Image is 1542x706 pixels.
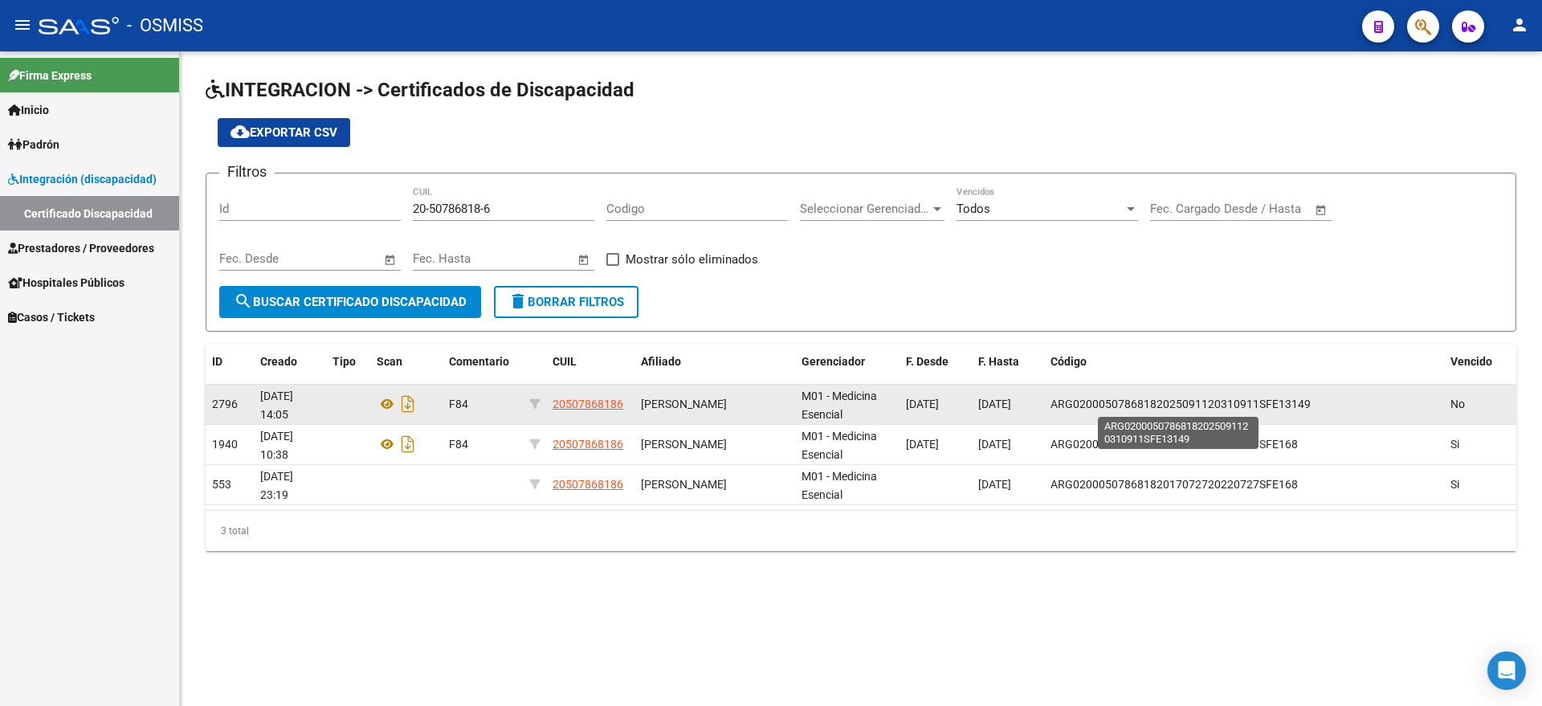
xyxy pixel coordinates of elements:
span: [DATE] [906,438,939,451]
button: Open calendar [1312,201,1331,219]
span: Padrón [8,136,59,153]
span: ARG02000507868182017072720250727SFE168 [1050,438,1298,451]
span: Todos [957,202,990,216]
input: Fecha inicio [413,251,478,266]
datatable-header-cell: CUIL [546,345,634,379]
span: 20507868186 [553,478,623,491]
span: - OSMISS [127,8,203,43]
span: [DATE] [978,438,1011,451]
datatable-header-cell: ID [206,345,254,379]
span: Afiliado [641,355,681,368]
span: F84 [449,398,468,410]
span: Exportar CSV [230,125,337,140]
span: Seleccionar Gerenciador [800,202,930,216]
datatable-header-cell: Afiliado [634,345,795,379]
span: CUIL [553,355,577,368]
mat-icon: delete [508,292,528,311]
span: Vencido [1450,355,1492,368]
span: ARG02000507868182025091120310911SFE13149 [1050,398,1311,410]
span: No [1450,398,1465,410]
span: Mostrar sólo eliminados [626,250,758,269]
span: [DATE] 23:19 [260,470,293,501]
span: Si [1450,478,1459,491]
button: Open calendar [381,251,400,269]
div: 3 total [206,511,1516,551]
span: Tipo [332,355,356,368]
span: 1940 [212,438,238,451]
i: Descargar documento [398,431,418,457]
button: Exportar CSV [218,118,350,147]
i: Descargar documento [398,391,418,417]
div: Open Intercom Messenger [1487,651,1526,690]
datatable-header-cell: Scan [370,345,443,379]
span: Si [1450,438,1459,451]
span: Hospitales Públicos [8,274,124,292]
span: [DATE] 10:38 [260,430,293,461]
span: Gerenciador [802,355,865,368]
span: [DATE] 14:05 [260,390,293,421]
span: [DATE] [978,478,1011,491]
input: Fecha fin [492,251,570,266]
mat-icon: person [1510,15,1529,35]
span: Scan [377,355,402,368]
datatable-header-cell: Comentario [443,345,523,379]
span: [PERSON_NAME] [641,398,727,410]
input: Fecha inicio [1150,202,1215,216]
span: Firma Express [8,67,92,84]
span: Comentario [449,355,509,368]
span: F. Hasta [978,355,1019,368]
span: Creado [260,355,297,368]
span: 2796 [212,398,238,410]
mat-icon: search [234,292,253,311]
button: Open calendar [575,251,594,269]
input: Fecha fin [299,251,377,266]
span: Código [1050,355,1087,368]
datatable-header-cell: Creado [254,345,326,379]
span: F. Desde [906,355,948,368]
span: 553 [212,478,231,491]
datatable-header-cell: Vencido [1444,345,1516,379]
datatable-header-cell: F. Desde [899,345,972,379]
h3: Filtros [219,161,275,183]
span: ID [212,355,222,368]
input: Fecha inicio [219,251,284,266]
span: M01 - Medicina Esencial [802,470,877,501]
span: INTEGRACION -> Certificados de Discapacidad [206,79,634,101]
input: Fecha fin [1230,202,1307,216]
span: [DATE] [906,398,939,410]
datatable-header-cell: Gerenciador [795,345,899,379]
span: 20507868186 [553,398,623,410]
span: ARG02000507868182017072720220727SFE168 [1050,478,1298,491]
span: Buscar Certificado Discapacidad [234,295,467,309]
span: Inicio [8,101,49,119]
span: Integración (discapacidad) [8,170,157,188]
span: Casos / Tickets [8,308,95,326]
button: Borrar Filtros [494,286,638,318]
button: Buscar Certificado Discapacidad [219,286,481,318]
span: M01 - Medicina Esencial [802,390,877,421]
datatable-header-cell: Tipo [326,345,370,379]
span: Prestadores / Proveedores [8,239,154,257]
span: [PERSON_NAME] [641,478,727,491]
span: [PERSON_NAME] [641,438,727,451]
datatable-header-cell: Código [1044,345,1444,379]
mat-icon: cloud_download [230,122,250,141]
span: 20507868186 [553,438,623,451]
span: M01 - Medicina Esencial [802,430,877,461]
datatable-header-cell: F. Hasta [972,345,1044,379]
span: F84 [449,438,468,451]
mat-icon: menu [13,15,32,35]
span: [DATE] [978,398,1011,410]
span: Borrar Filtros [508,295,624,309]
